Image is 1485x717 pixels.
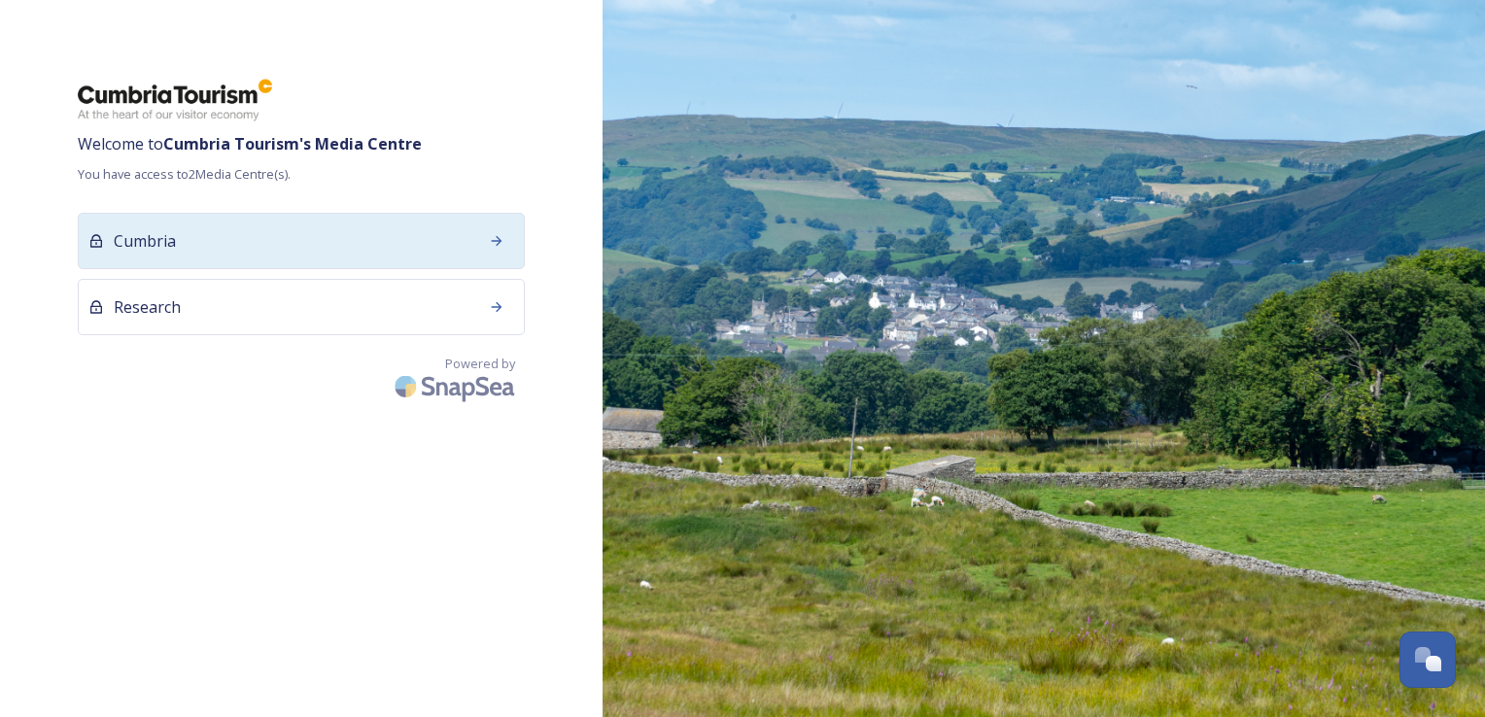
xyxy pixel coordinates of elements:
img: ct_logo.png [78,78,272,122]
span: Cumbria [114,229,176,253]
span: Powered by [445,355,515,373]
span: Welcome to [78,132,525,155]
a: Research [78,279,525,345]
span: Research [114,295,181,319]
span: You have access to 2 Media Centre(s). [78,165,525,184]
img: SnapSea Logo [389,363,525,409]
strong: Cumbria Tourism 's Media Centre [163,133,422,154]
button: Open Chat [1399,632,1456,688]
a: Cumbria [78,213,525,279]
